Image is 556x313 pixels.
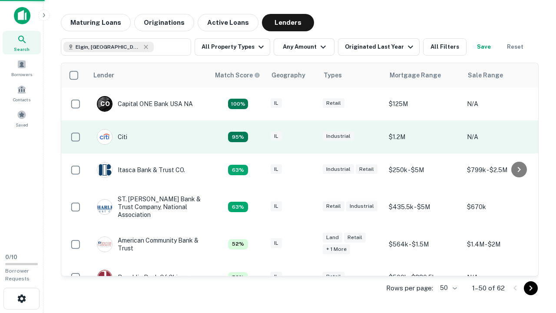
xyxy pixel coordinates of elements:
[97,237,112,252] img: picture
[3,31,41,54] a: Search
[3,107,41,130] a: Saved
[215,70,260,80] div: Capitalize uses an advanced AI algorithm to match your search with the best lender. The match sco...
[271,238,282,248] div: IL
[323,131,354,141] div: Industrial
[228,99,248,109] div: Capitalize uses an advanced AI algorithm to match your search with the best lender. The match sco...
[524,281,538,295] button: Go to next page
[463,120,541,153] td: N/A
[97,96,193,112] div: Capital ONE Bank USA NA
[262,14,314,31] button: Lenders
[97,200,112,214] img: picture
[14,46,30,53] span: Search
[3,56,41,80] a: Borrowers
[323,244,350,254] div: + 1 more
[384,120,463,153] td: $1.2M
[228,132,248,142] div: Capitalize uses an advanced AI algorithm to match your search with the best lender. The match sco...
[345,42,416,52] div: Originated Last Year
[384,261,463,294] td: $500k - $880.5k
[323,272,344,282] div: Retail
[100,100,109,109] p: C O
[384,153,463,186] td: $250k - $5M
[198,14,258,31] button: Active Loans
[228,239,248,250] div: Capitalize uses an advanced AI algorithm to match your search with the best lender. The match sco...
[384,87,463,120] td: $125M
[338,38,420,56] button: Originated Last Year
[271,201,282,211] div: IL
[228,165,248,175] div: Capitalize uses an advanced AI algorithm to match your search with the best lender. The match sco...
[271,131,282,141] div: IL
[323,201,344,211] div: Retail
[210,63,266,87] th: Capitalize uses an advanced AI algorithm to match your search with the best lender. The match sco...
[384,186,463,228] td: $435.5k - $5M
[97,130,112,144] img: picture
[88,63,210,87] th: Lender
[97,270,192,285] div: Republic Bank Of Chicago
[463,228,541,261] td: $1.4M - $2M
[472,283,505,293] p: 1–50 of 62
[463,87,541,120] td: N/A
[14,7,30,24] img: capitalize-icon.png
[11,71,32,78] span: Borrowers
[513,243,556,285] iframe: Chat Widget
[501,38,529,56] button: Reset
[215,70,258,80] h6: Match Score
[274,38,334,56] button: Any Amount
[390,70,441,80] div: Mortgage Range
[384,228,463,261] td: $564k - $1.5M
[271,70,305,80] div: Geography
[463,63,541,87] th: Sale Range
[3,81,41,105] a: Contacts
[324,70,342,80] div: Types
[93,70,114,80] div: Lender
[468,70,503,80] div: Sale Range
[470,38,498,56] button: Save your search to get updates of matches that match your search criteria.
[5,268,30,282] span: Borrower Requests
[97,195,201,219] div: ST. [PERSON_NAME] Bank & Trust Company, National Association
[344,233,366,243] div: Retail
[76,43,141,51] span: Elgin, [GEOGRAPHIC_DATA], [GEOGRAPHIC_DATA]
[266,63,318,87] th: Geography
[323,98,344,108] div: Retail
[16,121,28,128] span: Saved
[195,38,270,56] button: All Property Types
[437,282,458,294] div: 50
[463,261,541,294] td: N/A
[386,283,433,293] p: Rows per page:
[228,202,248,212] div: Capitalize uses an advanced AI algorithm to match your search with the best lender. The match sco...
[271,272,282,282] div: IL
[346,201,377,211] div: Industrial
[228,272,248,283] div: Capitalize uses an advanced AI algorithm to match your search with the best lender. The match sco...
[384,63,463,87] th: Mortgage Range
[356,164,377,174] div: Retail
[13,96,30,103] span: Contacts
[97,163,112,177] img: picture
[318,63,384,87] th: Types
[97,162,185,178] div: Itasca Bank & Trust CO.
[97,129,127,145] div: Citi
[134,14,194,31] button: Originations
[463,186,541,228] td: $670k
[463,153,541,186] td: $799k - $2.5M
[271,98,282,108] div: IL
[271,164,282,174] div: IL
[5,254,17,260] span: 0 / 10
[61,14,131,31] button: Maturing Loans
[323,164,354,174] div: Industrial
[97,236,201,252] div: American Community Bank & Trust
[97,270,112,285] img: picture
[423,38,467,56] button: All Filters
[323,233,342,243] div: Land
